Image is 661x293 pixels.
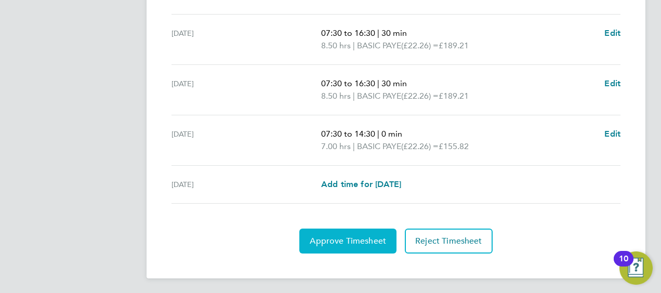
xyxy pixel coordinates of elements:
[357,39,401,52] span: BASIC PAYE
[321,179,401,189] span: Add time for [DATE]
[321,41,351,50] span: 8.50 hrs
[321,28,375,38] span: 07:30 to 16:30
[377,28,379,38] span: |
[401,91,439,101] span: (£22.26) =
[321,178,401,191] a: Add time for [DATE]
[377,78,379,88] span: |
[171,77,321,102] div: [DATE]
[619,251,653,285] button: Open Resource Center, 10 new notifications
[353,91,355,101] span: |
[604,27,620,39] a: Edit
[321,129,375,139] span: 07:30 to 14:30
[381,129,402,139] span: 0 min
[604,78,620,88] span: Edit
[381,28,407,38] span: 30 min
[353,141,355,151] span: |
[439,141,469,151] span: £155.82
[415,236,482,246] span: Reject Timesheet
[353,41,355,50] span: |
[321,141,351,151] span: 7.00 hrs
[439,41,469,50] span: £189.21
[321,78,375,88] span: 07:30 to 16:30
[310,236,386,246] span: Approve Timesheet
[604,28,620,38] span: Edit
[604,77,620,90] a: Edit
[171,27,321,52] div: [DATE]
[381,78,407,88] span: 30 min
[604,128,620,140] a: Edit
[321,91,351,101] span: 8.50 hrs
[604,129,620,139] span: Edit
[377,129,379,139] span: |
[401,141,439,151] span: (£22.26) =
[299,229,396,254] button: Approve Timesheet
[357,140,401,153] span: BASIC PAYE
[171,178,321,191] div: [DATE]
[357,90,401,102] span: BASIC PAYE
[439,91,469,101] span: £189.21
[619,259,628,272] div: 10
[405,229,493,254] button: Reject Timesheet
[171,128,321,153] div: [DATE]
[401,41,439,50] span: (£22.26) =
